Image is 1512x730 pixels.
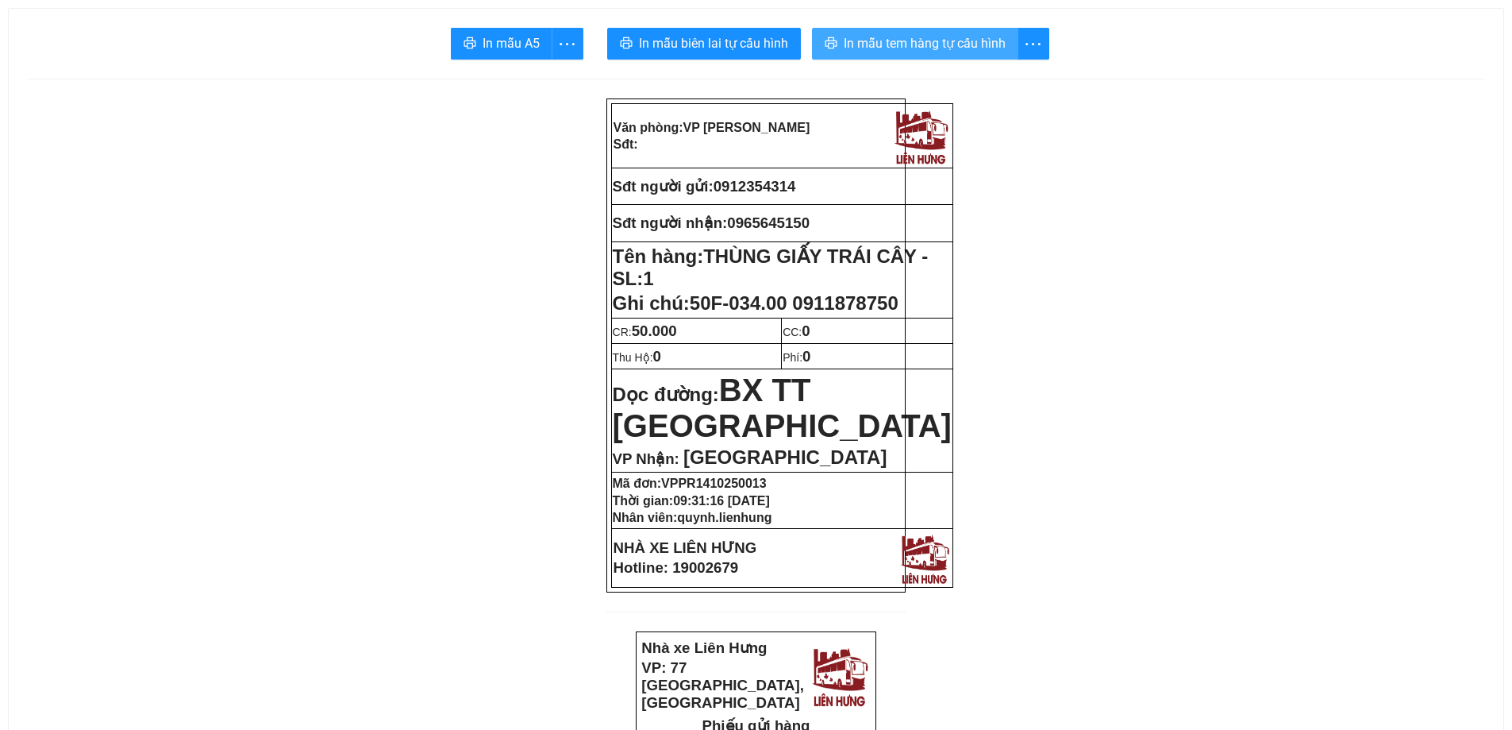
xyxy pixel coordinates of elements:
strong: SĐT gửi: [116,113,218,125]
span: VP Nhận: [613,450,679,467]
span: BX TT [GEOGRAPHIC_DATA] [613,373,952,443]
span: THÙNG GIẤY TRÁI CÂY - SL: [613,245,929,289]
strong: Dọc đường: [613,384,952,441]
span: printer [464,37,476,52]
span: 50.000 [632,323,677,339]
img: logo [808,643,871,709]
strong: Thời gian: [613,494,770,508]
strong: Nhân viên: [613,511,772,524]
img: logo [897,531,952,585]
span: 0912354314 [714,178,796,195]
span: 0912354314 [160,113,218,125]
button: printerIn mẫu A5 [451,28,552,60]
span: 09:31:16 [DATE] [673,494,770,508]
span: In mẫu A5 [483,33,540,53]
span: In mẫu biên lai tự cấu hình [639,33,788,53]
img: logo [171,11,233,77]
span: CC: [783,326,810,338]
span: printer [825,37,837,52]
span: 50F-034.00 0911878750 [690,292,898,314]
strong: Sđt người gửi: [613,178,714,195]
span: [GEOGRAPHIC_DATA] [683,446,887,468]
span: VPPR1410250013 [661,477,767,490]
button: more [1018,28,1049,60]
span: quynh.lienhung [677,511,771,524]
strong: Sđt: [614,137,638,151]
button: more [552,28,583,60]
strong: Mã đơn: [613,477,767,490]
button: printerIn mẫu tem hàng tự cấu hình [812,28,1018,60]
strong: Nhà xe Liên Hưng [6,8,131,25]
img: logo [891,106,951,166]
button: printerIn mẫu biên lai tự cấu hình [607,28,801,60]
span: In mẫu tem hàng tự cấu hình [844,33,1006,53]
strong: Nhà xe Liên Hưng [641,639,767,656]
strong: Tên hàng: [613,245,929,289]
strong: VP: 77 [GEOGRAPHIC_DATA], [GEOGRAPHIC_DATA] [6,28,168,79]
span: Thu Hộ: [613,351,661,364]
strong: Hotline: 19002679 [614,559,739,576]
span: more [552,34,583,54]
strong: Văn phòng: [614,121,810,134]
span: CR: [613,326,677,338]
span: 0965645150 [727,214,810,231]
strong: Sđt người nhận: [613,214,728,231]
span: 0 [802,323,810,339]
span: 1 [643,268,653,289]
span: Ghi chú: [613,292,898,314]
span: VP [PERSON_NAME] [683,121,810,134]
strong: NHÀ XE LIÊN HƯNG [614,539,757,556]
span: 0 [802,348,810,365]
span: printer [620,37,633,52]
span: more [1018,34,1048,54]
strong: VP: 77 [GEOGRAPHIC_DATA], [GEOGRAPHIC_DATA] [641,659,804,711]
strong: Người gửi: [6,113,57,125]
span: 0 [653,348,661,365]
span: Phí: [783,351,810,364]
strong: Phiếu gửi hàng [65,86,173,102]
